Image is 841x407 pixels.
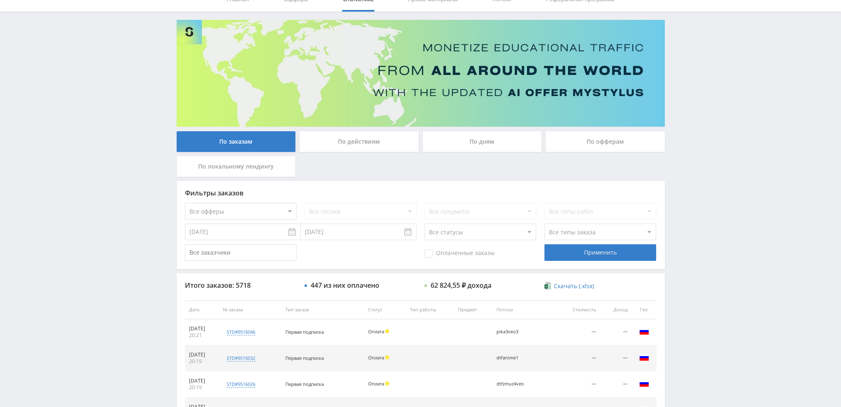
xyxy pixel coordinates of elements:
[600,301,632,319] th: Доход
[368,381,384,387] span: Оплата
[385,381,389,385] span: Холд
[285,381,323,387] span: Первая подписка
[556,319,600,345] td: —
[368,328,384,335] span: Оплата
[227,381,255,388] div: std#9516026
[285,355,323,361] span: Первая подписка
[185,282,297,289] div: Итого заказов: 5718
[300,131,419,152] div: По действиям
[496,355,534,361] div: dtfanime1
[423,131,542,152] div: По дням
[364,301,405,319] th: Статус
[632,301,657,319] th: Гео
[189,352,215,358] div: [DATE]
[600,345,632,371] td: —
[496,381,534,387] div: dtfzmuz4veo
[431,282,491,289] div: 62 824,55 ₽ дохода
[227,329,255,335] div: std#9516046
[406,301,454,319] th: Тип работы
[385,329,389,333] span: Холд
[185,301,219,319] th: Дата
[385,355,389,359] span: Холд
[639,326,649,336] img: rus.png
[544,282,594,290] a: Скачать (.xlsx)
[189,384,215,391] div: 20:19
[546,131,665,152] div: По офферам
[544,282,551,290] img: xlsx
[556,301,600,319] th: Стоимость
[189,378,215,384] div: [DATE]
[368,354,384,361] span: Оплата
[189,358,215,365] div: 20:19
[556,345,600,371] td: —
[189,325,215,332] div: [DATE]
[454,301,492,319] th: Предмет
[219,301,281,319] th: № заказа
[311,282,379,289] div: 447 из них оплачено
[227,355,255,361] div: std#9516032
[554,283,594,289] span: Скачать (.xlsx)
[492,301,556,319] th: Потоки
[639,352,649,362] img: rus.png
[600,371,632,397] td: —
[639,378,649,388] img: rus.png
[185,189,657,197] div: Фильтры заказов
[285,329,323,335] span: Первая подписка
[600,319,632,345] td: —
[185,244,297,261] input: Все заказчики
[281,301,364,319] th: Тип заказа
[189,332,215,339] div: 20:21
[496,329,534,335] div: pika3veo3
[177,131,296,152] div: По заказам
[544,244,656,261] div: Применить
[556,371,600,397] td: —
[177,20,665,127] img: Banner
[424,249,495,258] span: Оплаченные заказы
[177,156,296,177] div: По локальному лендингу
